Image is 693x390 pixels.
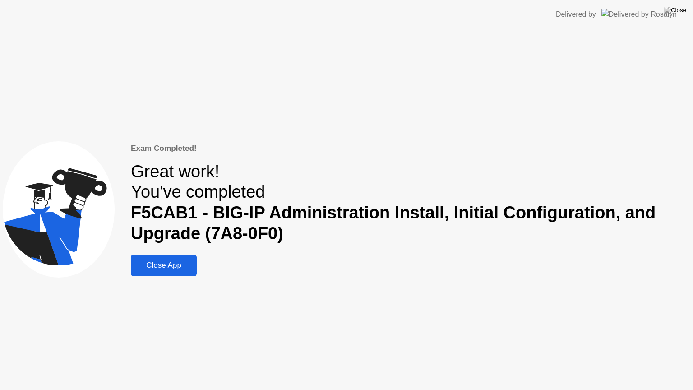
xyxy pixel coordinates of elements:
[556,9,596,20] div: Delivered by
[601,9,677,19] img: Delivered by Rosalyn
[131,162,690,244] div: Great work! You've completed
[664,7,686,14] img: Close
[134,261,194,270] div: Close App
[131,143,690,154] div: Exam Completed!
[131,203,656,243] b: F5CAB1 - BIG-IP Administration Install, Initial Configuration, and Upgrade (7A8-0F0)
[131,255,197,276] button: Close App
